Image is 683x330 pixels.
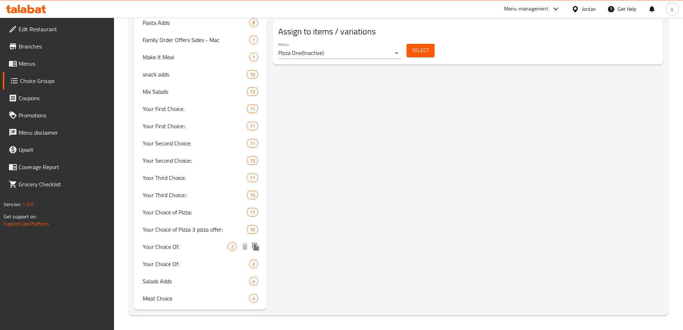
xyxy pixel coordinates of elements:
a: Coverage Report [3,158,114,176]
span: Pasta Adds [143,18,250,27]
span: Select [412,46,429,55]
span: Choice Groups [20,76,108,85]
span: Menus [19,59,108,68]
span: Coupons [19,94,108,102]
span: Promotions [19,111,108,120]
div: Choices [249,18,258,27]
div: Your First Choice::11 [134,117,267,135]
div: Choices [247,191,258,199]
span: 11 [247,140,258,147]
div: Choices [247,139,258,148]
span: 2 [250,261,258,268]
div: Your Choice of Pizza:11 [134,204,267,221]
a: Menu disclaimer [3,124,114,141]
a: Support.OpsPlatform [4,219,49,228]
div: Salads Adds4 [134,273,267,290]
span: Make It Meal [143,53,250,61]
div: Your Third Choice:11 [134,169,267,186]
a: Upsell [3,141,114,158]
span: Your Second Choice: [143,139,247,148]
div: Choices [247,208,258,217]
div: Menu-management [504,5,548,13]
a: Edit Restaurant [3,20,114,38]
span: 11 [247,106,258,112]
div: Family Order Offers Sides - Mac1 [134,31,267,48]
div: Your Second Choice::13 [134,152,267,169]
div: Choices [249,294,258,303]
span: Get support on: [4,212,37,221]
span: Your Second Choice:: [143,156,247,165]
span: Grocery Checklist [19,180,108,189]
span: Mix Salads [143,87,247,96]
div: Your Choice of Pizza 3 pizza offer:10 [134,221,267,238]
div: Choices [249,53,258,61]
span: Your Choice Of: [143,242,228,251]
span: Meat Choice [143,294,250,303]
span: 1 [250,54,258,61]
span: 11 [247,175,258,181]
a: Branches [3,38,114,55]
span: 10 [247,226,258,233]
span: 2 [228,243,236,250]
div: Your Choice Of:2deleteduplicate [134,238,267,255]
div: Choices [228,242,237,251]
span: 13 [247,88,258,95]
span: 11 [247,123,258,130]
button: Select [407,44,435,57]
div: Choices [247,173,258,182]
div: Meat Choice4 [134,290,267,307]
span: 10 [247,71,258,78]
span: Your Third Choice:: [143,191,247,199]
span: 1.0.0 [22,200,33,209]
a: Menus [3,55,114,72]
span: Coverage Report [19,163,108,171]
div: Choices [247,87,258,96]
span: Family Order Offers Sides - Mac [143,36,250,44]
label: Menu [278,42,289,47]
div: Jordan [582,5,596,13]
div: Pasta Adds8 [134,14,267,31]
span: Your Choice Of: [143,260,250,268]
button: duplicate [250,241,261,252]
div: Your Choice Of:2 [134,255,267,273]
div: Choices [247,156,258,165]
span: Menu disclaimer [19,128,108,137]
div: Choices [247,70,258,79]
div: Choices [247,225,258,234]
a: Grocery Checklist [3,176,114,193]
span: snack adds [143,70,247,79]
span: Your Choice of Pizza 3 pizza offer: [143,225,247,234]
span: Your Choice of Pizza: [143,208,247,217]
div: Pizza One(Inactive) [278,47,401,59]
span: y [671,5,673,13]
span: Branches [19,42,108,51]
div: Choices [247,122,258,130]
span: Your Third Choice: [143,173,247,182]
span: 4 [250,295,258,302]
div: Mix Salads13 [134,83,267,100]
span: Edit Restaurant [19,25,108,33]
div: Your Second Choice:11 [134,135,267,152]
div: Make It Meal1 [134,48,267,66]
button: delete [239,241,250,252]
a: Choice Groups [3,72,114,89]
div: snack adds10 [134,66,267,83]
div: Choices [249,260,258,268]
span: Upsell [19,145,108,154]
a: Promotions [3,107,114,124]
span: 11 [247,209,258,216]
span: 4 [250,278,258,285]
div: Choices [247,104,258,113]
span: 13 [247,157,258,164]
span: Your First Choice:: [143,122,247,130]
span: Version: [4,200,21,209]
span: 8 [250,19,258,26]
div: Your Third Choice::13 [134,186,267,204]
span: 13 [247,192,258,199]
a: Coupons [3,89,114,107]
span: Your First Choice: [143,104,247,113]
div: Choices [249,277,258,285]
span: Salads Adds [143,277,250,285]
span: 1 [250,37,258,43]
div: Your First Choice:11 [134,100,267,117]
